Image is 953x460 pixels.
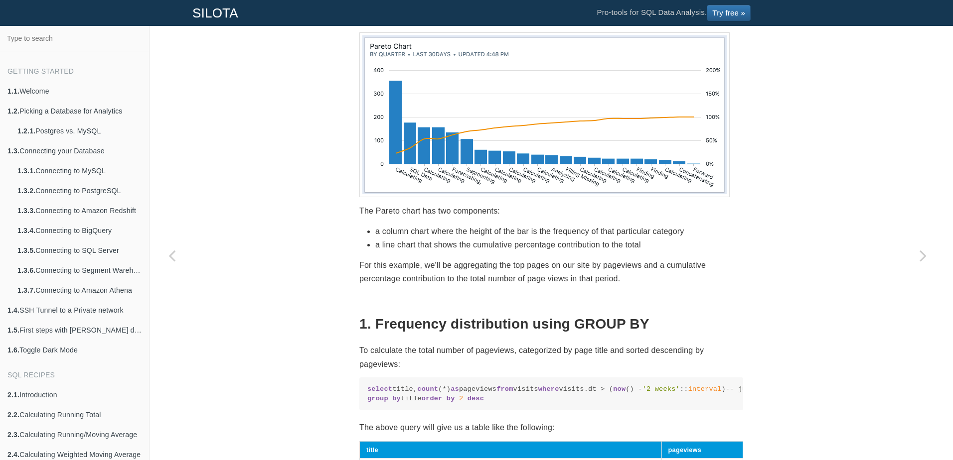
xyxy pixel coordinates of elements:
[17,187,35,195] b: 1.3.2.
[17,286,35,294] b: 1.3.7.
[359,258,743,285] p: For this example, we'll be aggregating the top pages on our site by pageviews and a cumulative pe...
[661,441,743,459] th: pageviews
[642,385,680,393] span: '2 weeks'
[7,147,19,155] b: 1.3.
[688,385,722,393] span: interval
[359,344,743,370] p: To calculate the total number of pageviews, categorized by page title and sorted descending by pa...
[359,317,743,332] h2: 1. Frequency distribution using GROUP BY
[726,385,892,393] span: -- just calculate for the last two weeks
[7,346,19,354] b: 1.6.
[903,410,941,448] iframe: Drift Widget Chat Controller
[375,238,743,251] li: a line chart that shows the cumulative percentage contribution to the total
[7,87,19,95] b: 1.1.
[10,240,149,260] a: 1.3.5.Connecting to SQL Server
[150,51,194,460] a: Previous page: Calculating Exponential Growth Rate
[10,260,149,280] a: 1.3.6.Connecting to Segment Warehouse
[538,385,559,393] span: where
[17,167,35,175] b: 1.3.1.
[360,441,662,459] th: title
[613,385,626,393] span: now
[17,246,35,254] b: 1.3.5.
[422,395,443,402] span: order
[10,181,149,201] a: 1.3.2.Connecting to PostgreSQL
[10,121,149,141] a: 1.2.1.Postgres vs. MySQL
[185,0,246,25] a: SILOTA
[17,127,35,135] b: 1.2.1.
[367,385,392,393] span: select
[10,221,149,240] a: 1.3.4.Connecting to BigQuery
[359,204,743,218] p: The Pareto chart has two components:
[367,384,735,404] code: title, (*) pageviews visits visits.dt > ( () - :: ) title
[359,421,743,434] p: The above query will give us a table like the following:
[451,385,459,393] span: as
[10,201,149,221] a: 1.3.3.Connecting to Amazon Redshift
[459,395,463,402] span: 2
[468,395,484,402] span: desc
[7,107,19,115] b: 1.2.
[17,207,35,215] b: 1.3.3.
[496,385,513,393] span: from
[7,411,19,419] b: 2.2.
[7,391,19,399] b: 2.1.
[7,326,19,334] b: 1.5.
[901,51,946,460] a: Next page: Calculating Top N items per Group
[367,395,388,402] span: group
[447,395,455,402] span: by
[7,306,19,314] b: 1.4.
[375,225,743,238] li: a column chart where the height of the bar is the frequency of that particular category
[10,161,149,181] a: 1.3.1.Connecting to MySQL
[3,29,146,48] input: Type to search
[17,227,35,234] b: 1.3.4.
[17,266,35,274] b: 1.3.6.
[7,431,19,439] b: 2.3.
[392,395,401,402] span: by
[707,5,751,21] a: Try free »
[587,0,761,25] li: Pro-tools for SQL Data Analysis.
[10,280,149,300] a: 1.3.7.Connecting to Amazon Athena
[7,451,19,459] b: 2.4.
[417,385,438,393] span: count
